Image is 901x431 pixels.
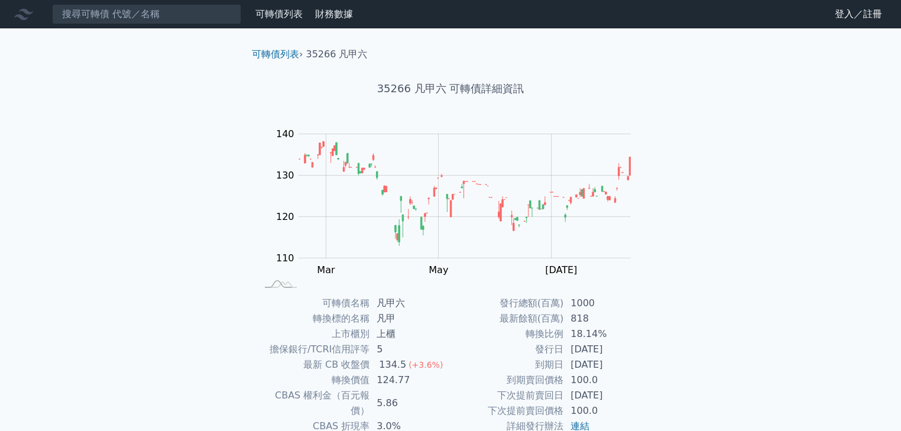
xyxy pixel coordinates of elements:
td: 5.86 [370,388,450,419]
span: (+3.6%) [409,360,443,370]
td: 可轉債名稱 [257,296,370,311]
td: 100.0 [563,372,644,388]
td: CBAS 權利金（百元報價） [257,388,370,419]
td: 凡甲六 [370,296,450,311]
li: › [252,47,303,61]
tspan: Mar [317,264,335,276]
li: 35266 凡甲六 [306,47,368,61]
td: 124.77 [370,372,450,388]
tspan: 120 [276,211,294,222]
tspan: [DATE] [545,264,577,276]
td: 凡甲 [370,311,450,326]
td: 最新 CB 收盤價 [257,357,370,372]
td: 上櫃 [370,326,450,342]
a: 可轉債列表 [252,48,299,60]
td: 到期日 [450,357,563,372]
td: 最新餘額(百萬) [450,311,563,326]
td: [DATE] [563,342,644,357]
tspan: 110 [276,252,294,264]
td: 到期賣回價格 [450,372,563,388]
a: 登入／註冊 [825,5,892,24]
td: 100.0 [563,403,644,419]
td: [DATE] [563,357,644,372]
g: Chart [270,128,649,276]
tspan: 130 [276,170,294,181]
td: 5 [370,342,450,357]
td: 下次提前賣回日 [450,388,563,403]
input: 搜尋可轉債 代號／名稱 [52,4,241,24]
td: 上市櫃別 [257,326,370,342]
td: 發行總額(百萬) [450,296,563,311]
td: 擔保銀行/TCRI信用評等 [257,342,370,357]
td: 1000 [563,296,644,311]
h1: 35266 凡甲六 可轉債詳細資訊 [242,80,659,97]
td: 18.14% [563,326,644,342]
tspan: 140 [276,128,294,140]
a: 財務數據 [315,8,353,20]
a: 可轉債列表 [255,8,303,20]
td: 轉換比例 [450,326,563,342]
div: 134.5 [377,357,409,372]
td: 下次提前賣回價格 [450,403,563,419]
td: 發行日 [450,342,563,357]
td: 轉換標的名稱 [257,311,370,326]
td: 轉換價值 [257,372,370,388]
tspan: May [429,264,448,276]
td: 818 [563,311,644,326]
td: [DATE] [563,388,644,403]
